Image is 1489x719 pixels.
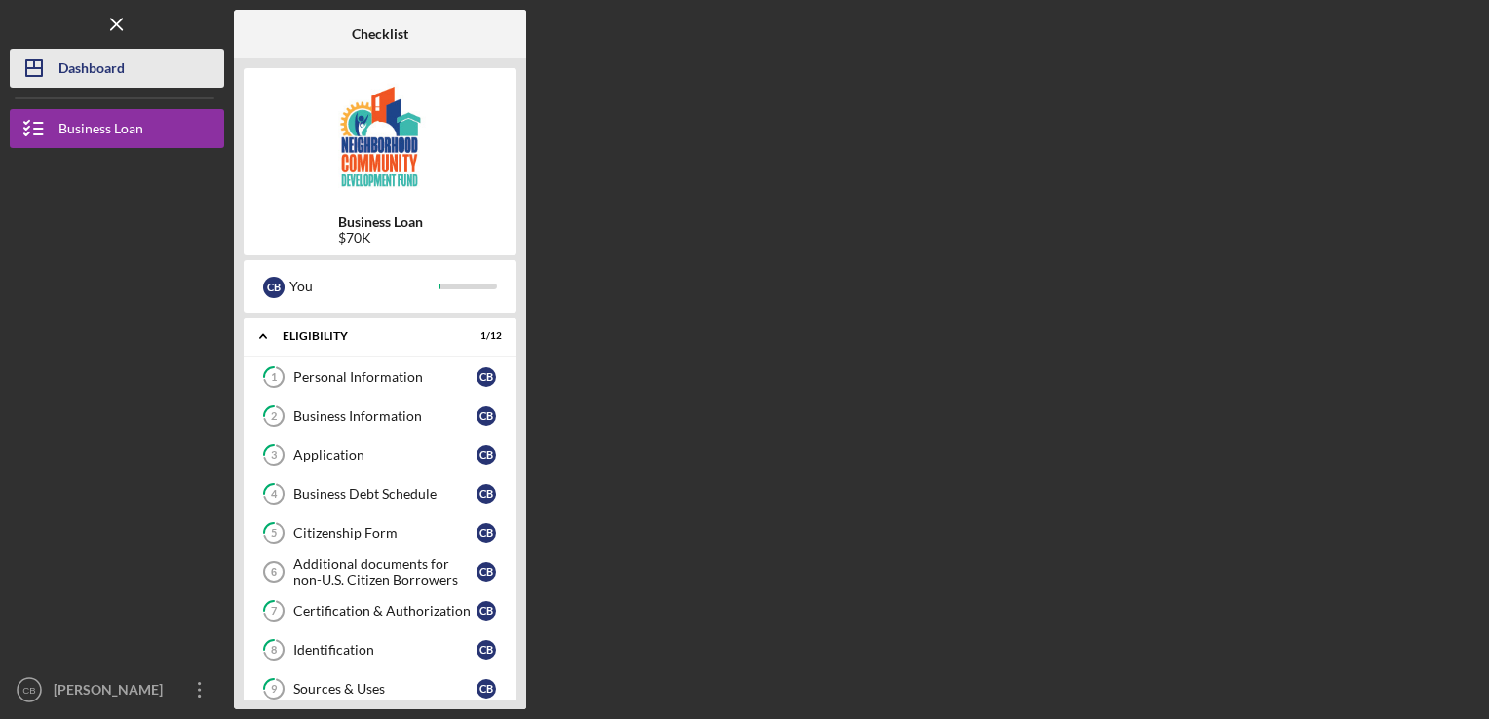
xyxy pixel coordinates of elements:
[253,630,507,669] a: 8IdentificationCB
[477,601,496,621] div: C B
[477,367,496,387] div: C B
[477,484,496,504] div: C B
[271,371,277,384] tspan: 1
[271,605,278,618] tspan: 7
[22,685,35,696] text: CB
[253,435,507,474] a: 3ApplicationCB
[10,49,224,88] button: Dashboard
[289,270,439,303] div: You
[338,230,423,246] div: $70K
[293,369,477,385] div: Personal Information
[253,397,507,435] a: 2Business InformationCB
[10,109,224,148] button: Business Loan
[271,410,277,423] tspan: 2
[253,552,507,591] a: 6Additional documents for non-U.S. Citizen BorrowersCB
[58,109,143,153] div: Business Loan
[283,330,453,342] div: Eligibility
[477,406,496,426] div: C B
[271,566,277,578] tspan: 6
[477,523,496,543] div: C B
[263,277,285,298] div: C B
[58,49,125,93] div: Dashboard
[244,78,516,195] img: Product logo
[253,474,507,513] a: 4Business Debt ScheduleCB
[271,527,277,540] tspan: 5
[271,488,278,501] tspan: 4
[293,408,477,424] div: Business Information
[293,681,477,697] div: Sources & Uses
[253,591,507,630] a: 7Certification & AuthorizationCB
[477,679,496,699] div: C B
[293,447,477,463] div: Application
[253,669,507,708] a: 9Sources & UsesCB
[477,562,496,582] div: C B
[293,556,477,587] div: Additional documents for non-U.S. Citizen Borrowers
[253,513,507,552] a: 5Citizenship FormCB
[271,644,277,657] tspan: 8
[293,486,477,502] div: Business Debt Schedule
[477,640,496,660] div: C B
[271,683,278,696] tspan: 9
[477,445,496,465] div: C B
[49,670,175,714] div: [PERSON_NAME]
[293,525,477,541] div: Citizenship Form
[467,330,502,342] div: 1 / 12
[293,603,477,619] div: Certification & Authorization
[10,670,224,709] button: CB[PERSON_NAME]
[293,642,477,658] div: Identification
[271,449,277,462] tspan: 3
[253,358,507,397] a: 1Personal InformationCB
[352,26,408,42] b: Checklist
[338,214,423,230] b: Business Loan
